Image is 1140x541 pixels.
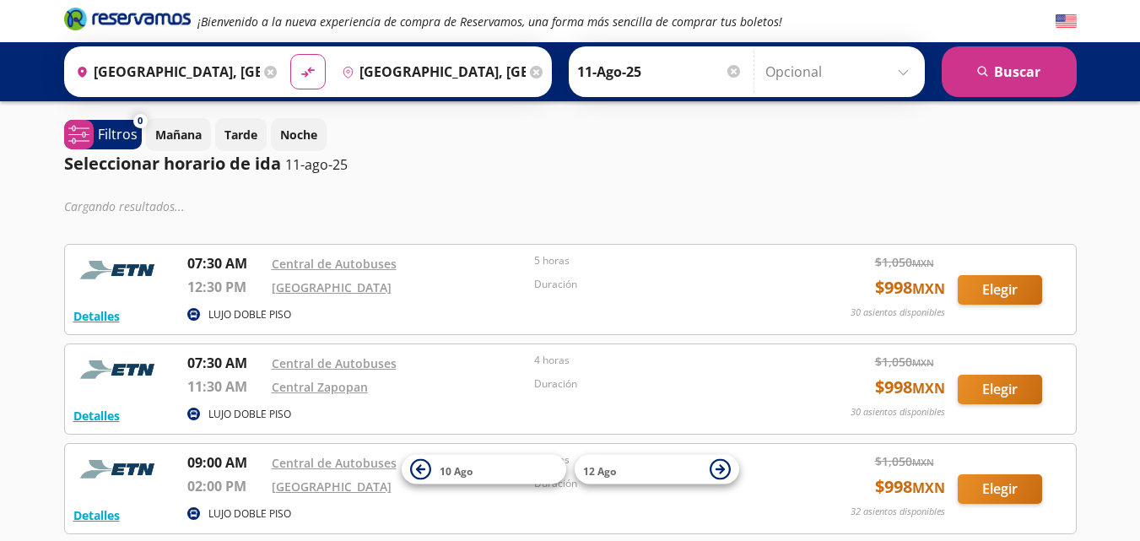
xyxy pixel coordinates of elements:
[851,405,945,419] p: 30 asientos disponibles
[272,379,368,395] a: Central Zapopan
[69,51,260,93] input: Buscar Origen
[187,353,263,373] p: 07:30 AM
[875,452,934,470] span: $ 1,050
[64,120,142,149] button: 0Filtros
[577,51,743,93] input: Elegir Fecha
[875,275,945,300] span: $ 998
[912,257,934,269] small: MXN
[187,452,263,473] p: 09:00 AM
[912,356,934,369] small: MXN
[272,256,397,272] a: Central de Autobuses
[440,463,473,478] span: 10 Ago
[64,6,191,36] a: Brand Logo
[765,51,916,93] input: Opcional
[1056,11,1077,32] button: English
[335,51,526,93] input: Buscar Destino
[272,279,392,295] a: [GEOGRAPHIC_DATA]
[272,455,397,471] a: Central de Autobuses
[64,151,281,176] p: Seleccionar horario de ida
[875,353,934,371] span: $ 1,050
[851,306,945,320] p: 30 asientos disponibles
[208,506,291,522] p: LUJO DOBLE PISO
[958,275,1042,305] button: Elegir
[224,126,257,143] p: Tarde
[187,476,263,496] p: 02:00 PM
[912,479,945,497] small: MXN
[912,379,945,398] small: MXN
[583,463,616,478] span: 12 Ago
[187,277,263,297] p: 12:30 PM
[73,506,120,524] button: Detalles
[215,118,267,151] button: Tarde
[534,452,789,468] p: 5 horas
[534,253,789,268] p: 5 horas
[98,124,138,144] p: Filtros
[942,46,1077,97] button: Buscar
[64,198,185,214] em: Cargando resultados ...
[187,376,263,397] p: 11:30 AM
[197,14,782,30] em: ¡Bienvenido a la nueva experiencia de compra de Reservamos, una forma más sencilla de comprar tus...
[285,154,348,175] p: 11-ago-25
[851,505,945,519] p: 32 asientos disponibles
[958,375,1042,404] button: Elegir
[271,118,327,151] button: Noche
[272,479,392,495] a: [GEOGRAPHIC_DATA]
[958,474,1042,504] button: Elegir
[73,353,166,387] img: RESERVAMOS
[875,474,945,500] span: $ 998
[146,118,211,151] button: Mañana
[912,279,945,298] small: MXN
[187,253,263,273] p: 07:30 AM
[64,6,191,31] i: Brand Logo
[912,456,934,468] small: MXN
[73,452,166,486] img: RESERVAMOS
[138,114,143,128] span: 0
[272,355,397,371] a: Central de Autobuses
[208,307,291,322] p: LUJO DOBLE PISO
[534,376,789,392] p: Duración
[73,253,166,287] img: RESERVAMOS
[875,253,934,271] span: $ 1,050
[402,455,566,484] button: 10 Ago
[155,126,202,143] p: Mañana
[534,353,789,368] p: 4 horas
[875,375,945,400] span: $ 998
[208,407,291,422] p: LUJO DOBLE PISO
[534,277,789,292] p: Duración
[73,407,120,425] button: Detalles
[73,307,120,325] button: Detalles
[575,455,739,484] button: 12 Ago
[280,126,317,143] p: Noche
